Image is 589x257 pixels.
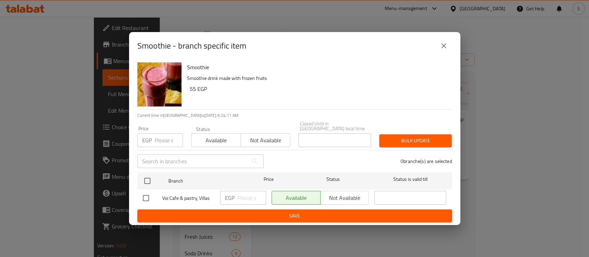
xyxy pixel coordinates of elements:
input: Search in branches [137,154,248,168]
button: Available [191,133,241,147]
input: Please enter price [237,191,266,205]
img: Smoothie [137,62,181,106]
button: Bulk update [379,134,452,147]
p: Smoothie drink made with frozen fruits [187,74,446,83]
button: close [435,38,452,54]
button: Not available [240,133,290,147]
input: Please enter price [155,133,183,147]
h2: Smoothie - branch specific item [137,40,246,51]
span: Available [194,135,238,145]
span: Branch [168,177,240,185]
span: Status is valid till [374,175,446,184]
span: Not available [244,135,287,145]
h6: 55 EGP [190,84,446,94]
p: Current time in [GEOGRAPHIC_DATA] is [DATE] 6:24:11 AM [137,112,452,119]
p: EGP [142,136,152,144]
span: Price [246,175,292,184]
p: 0 branche(s) are selected [401,158,452,165]
button: Save [137,209,452,222]
span: Bulk update [385,136,446,145]
span: Voi Cafe & pastry, Villas [162,194,215,203]
span: Status [297,175,369,184]
h6: Smoothie [187,62,446,72]
span: Save [143,212,446,220]
p: EGP [225,194,235,202]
